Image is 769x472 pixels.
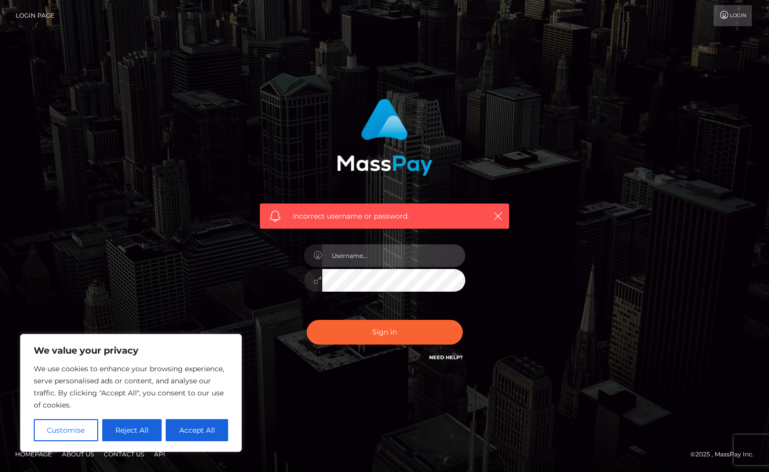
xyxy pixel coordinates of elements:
[16,5,54,26] a: Login Page
[690,449,761,460] div: © 2025 , MassPay Inc.
[11,446,56,462] a: Homepage
[307,320,463,345] button: Sign in
[20,334,242,452] div: We value your privacy
[150,446,169,462] a: API
[166,419,228,441] button: Accept All
[102,419,162,441] button: Reject All
[100,446,148,462] a: Contact Us
[34,419,98,441] button: Customise
[337,99,433,176] img: MassPay Login
[58,446,98,462] a: About Us
[34,363,228,411] p: We use cookies to enhance your browsing experience, serve personalised ads or content, and analys...
[429,354,463,361] a: Need Help?
[714,5,752,26] a: Login
[293,211,476,222] span: Incorrect username or password.
[322,244,465,267] input: Username...
[34,345,228,357] p: We value your privacy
